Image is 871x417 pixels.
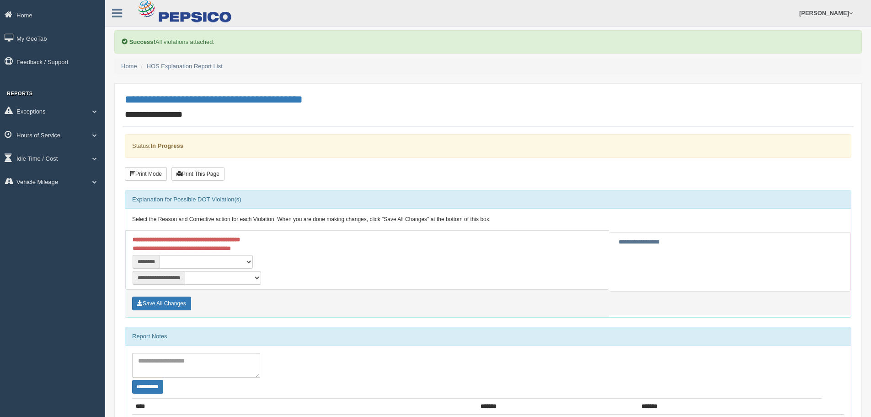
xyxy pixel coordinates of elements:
[114,30,862,54] div: All violations attached.
[121,63,137,70] a: Home
[132,380,163,394] button: Change Filter Options
[150,142,183,149] strong: In Progress
[147,63,223,70] a: HOS Explanation Report List
[125,327,851,346] div: Report Notes
[125,167,167,181] button: Print Mode
[125,209,851,231] div: Select the Reason and Corrective action for each Violation. When you are done making changes, cli...
[125,134,851,157] div: Status:
[125,190,851,209] div: Explanation for Possible DOT Violation(s)
[132,297,191,310] button: Save
[171,167,224,181] button: Print This Page
[129,38,155,45] b: Success!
